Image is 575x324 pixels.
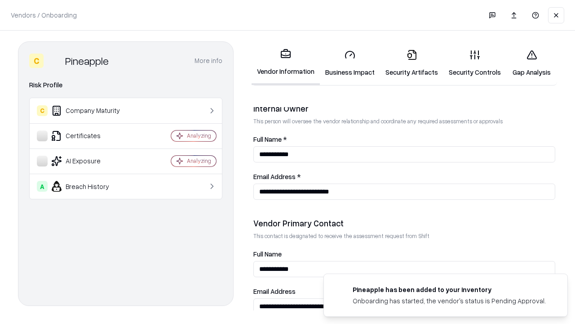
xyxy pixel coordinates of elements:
div: AI Exposure [37,156,144,166]
a: Business Impact [320,42,380,84]
div: Analyzing [187,157,211,165]
div: C [29,54,44,68]
label: Full Name * [253,136,555,143]
a: Security Controls [443,42,506,84]
img: Pineapple [47,54,62,68]
div: Analyzing [187,132,211,139]
img: pineappleenergy.com [335,285,345,296]
div: C [37,105,48,116]
a: Vendor Information [252,41,320,85]
div: Breach History [37,181,144,192]
div: Certificates [37,130,144,141]
div: Company Maturity [37,105,144,116]
div: Onboarding has started, the vendor's status is Pending Approval. [353,296,546,306]
div: A [37,181,48,192]
label: Email Address * [253,173,555,180]
p: Vendors / Onboarding [11,10,77,20]
label: Full Name [253,251,555,257]
div: Pineapple has been added to your inventory [353,285,546,294]
div: Internal Owner [253,103,555,114]
p: This contact is designated to receive the assessment request from Shift [253,232,555,240]
div: Vendor Primary Contact [253,218,555,229]
p: This person will oversee the vendor relationship and coordinate any required assessments or appro... [253,117,555,125]
a: Security Artifacts [380,42,443,84]
button: More info [195,53,222,69]
div: Pineapple [65,54,109,68]
div: Risk Profile [29,80,222,90]
a: Gap Analysis [506,42,557,84]
label: Email Address [253,288,555,295]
